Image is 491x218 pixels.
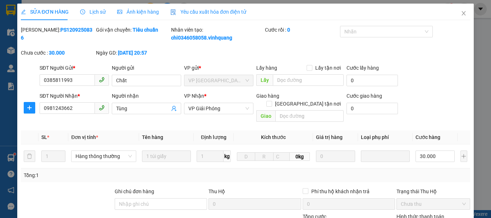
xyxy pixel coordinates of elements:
button: plus [460,150,467,162]
img: icon [170,9,176,15]
span: phone [99,77,105,83]
button: Close [454,4,474,24]
div: [PERSON_NAME]: [21,26,95,42]
span: Yêu cầu xuất hóa đơn điện tử [170,9,246,15]
input: Dọc đường [275,110,344,122]
input: Cước lấy hàng [347,75,398,86]
span: Định lượng [201,134,226,140]
b: chi0346058058.vinhquang [171,35,232,41]
div: Cước rồi : [265,26,339,34]
span: Giao [256,110,275,122]
span: Phí thu hộ khách nhận trả [308,187,372,195]
div: Người nhận [112,92,181,100]
input: 0 [316,150,355,162]
th: Loại phụ phí [358,130,413,144]
span: Đơn vị tính [71,134,98,140]
span: Thu Hộ [208,189,225,194]
div: Nhân viên tạo: [171,26,263,42]
span: Giá trị hàng [316,134,343,140]
span: Lấy [256,74,273,86]
button: plus [24,102,35,113]
label: Cước lấy hàng [347,65,379,71]
span: Kích thước [261,134,286,140]
input: D [237,152,255,161]
span: SỬA ĐƠN HÀNG [21,9,69,15]
input: R [255,152,273,161]
span: user-add [171,106,177,111]
div: Tổng: 1 [24,171,190,179]
input: C [273,152,290,161]
span: Cước hàng [416,134,440,140]
input: VD: Bàn, Ghế [142,150,191,162]
input: Cước giao hàng [347,103,398,114]
span: Giao hàng [256,93,279,99]
span: Lịch sử [80,9,106,15]
span: Lấy tận nơi [312,64,344,72]
b: 0 [287,27,290,33]
div: SĐT Người Gửi [40,64,109,72]
label: Ghi chú đơn hàng [115,189,154,194]
input: Dọc đường [273,74,344,86]
label: Cước giao hàng [347,93,382,99]
span: edit [21,9,26,14]
span: clock-circle [80,9,85,14]
div: Ngày GD: [96,49,170,57]
div: SĐT Người Nhận [40,92,109,100]
input: Ghi chú đơn hàng [115,198,207,210]
b: Tiêu chuẩn [133,27,158,33]
span: 0kg [290,152,310,161]
span: picture [117,9,122,14]
span: phone [99,105,105,111]
span: Hàng thông thường [75,151,132,162]
div: Gói vận chuyển: [96,26,170,34]
b: [DATE] 20:57 [118,50,147,56]
button: delete [24,150,35,162]
span: Ảnh kiện hàng [117,9,159,15]
span: SL [41,134,47,140]
div: Trạng thái Thu Hộ [396,187,470,195]
div: Người gửi [112,64,181,72]
span: plus [24,105,35,111]
span: VP Nhận [184,93,204,99]
b: 30.000 [49,50,65,56]
div: Chưa cước : [21,49,95,57]
span: Chưa thu [401,199,466,209]
span: VP Giải Phóng [188,103,249,114]
span: close [461,10,467,16]
span: VP PHÚ SƠN [188,75,249,86]
span: kg [224,150,231,162]
span: [GEOGRAPHIC_DATA] tận nơi [272,100,344,108]
span: Tên hàng [142,134,163,140]
span: Lấy hàng [256,65,277,71]
div: VP gửi [184,64,253,72]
